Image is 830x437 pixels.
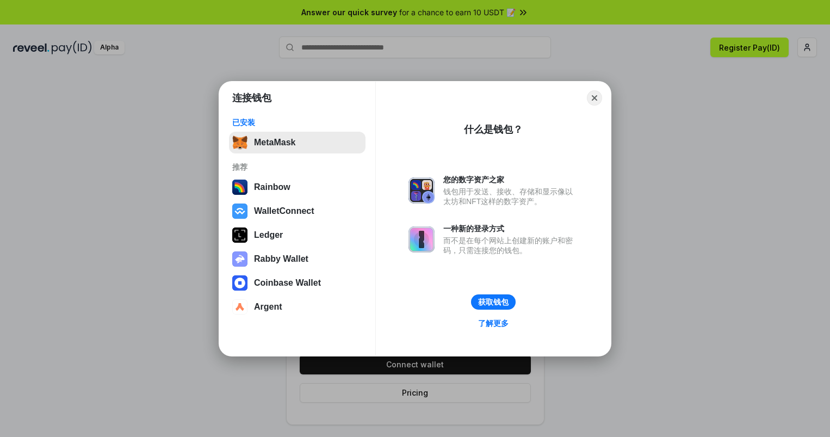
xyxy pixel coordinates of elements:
img: svg+xml,%3Csvg%20width%3D%2228%22%20height%3D%2228%22%20viewBox%3D%220%200%2028%2028%22%20fill%3D... [232,275,247,291]
div: 一种新的登录方式 [443,224,578,233]
img: svg+xml,%3Csvg%20fill%3D%22none%22%20height%3D%2233%22%20viewBox%3D%220%200%2035%2033%22%20width%... [232,135,247,150]
button: WalletConnect [229,200,366,222]
div: Ledger [254,230,283,240]
img: svg+xml,%3Csvg%20width%3D%22120%22%20height%3D%22120%22%20viewBox%3D%220%200%20120%20120%22%20fil... [232,180,247,195]
button: Close [587,90,602,106]
img: svg+xml,%3Csvg%20width%3D%2228%22%20height%3D%2228%22%20viewBox%3D%220%200%2028%2028%22%20fill%3D... [232,299,247,315]
div: Argent [254,302,282,312]
a: 了解更多 [472,316,515,330]
button: MetaMask [229,132,366,153]
button: Coinbase Wallet [229,272,366,294]
div: WalletConnect [254,206,314,216]
div: 推荐 [232,162,362,172]
div: MetaMask [254,138,295,147]
div: Coinbase Wallet [254,278,321,288]
button: Rainbow [229,176,366,198]
div: 什么是钱包？ [464,123,523,136]
img: svg+xml,%3Csvg%20xmlns%3D%22http%3A%2F%2Fwww.w3.org%2F2000%2Fsvg%22%20fill%3D%22none%22%20viewBox... [408,177,435,204]
div: 而不是在每个网站上创建新的账户和密码，只需连接您的钱包。 [443,236,578,255]
div: 了解更多 [478,318,509,328]
div: Rainbow [254,182,290,192]
button: Rabby Wallet [229,248,366,270]
div: 已安装 [232,118,362,127]
div: 钱包用于发送、接收、存储和显示像以太坊和NFT这样的数字资产。 [443,187,578,206]
div: Rabby Wallet [254,254,308,264]
img: svg+xml,%3Csvg%20width%3D%2228%22%20height%3D%2228%22%20viewBox%3D%220%200%2028%2028%22%20fill%3D... [232,204,247,219]
div: 获取钱包 [478,297,509,307]
img: svg+xml,%3Csvg%20xmlns%3D%22http%3A%2F%2Fwww.w3.org%2F2000%2Fsvg%22%20width%3D%2228%22%20height%3... [232,227,247,243]
img: svg+xml,%3Csvg%20xmlns%3D%22http%3A%2F%2Fwww.w3.org%2F2000%2Fsvg%22%20fill%3D%22none%22%20viewBox... [232,251,247,267]
button: 获取钱包 [471,294,516,310]
button: Argent [229,296,366,318]
button: Ledger [229,224,366,246]
img: svg+xml,%3Csvg%20xmlns%3D%22http%3A%2F%2Fwww.w3.org%2F2000%2Fsvg%22%20fill%3D%22none%22%20viewBox... [408,226,435,253]
div: 您的数字资产之家 [443,175,578,184]
h1: 连接钱包 [232,91,271,104]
